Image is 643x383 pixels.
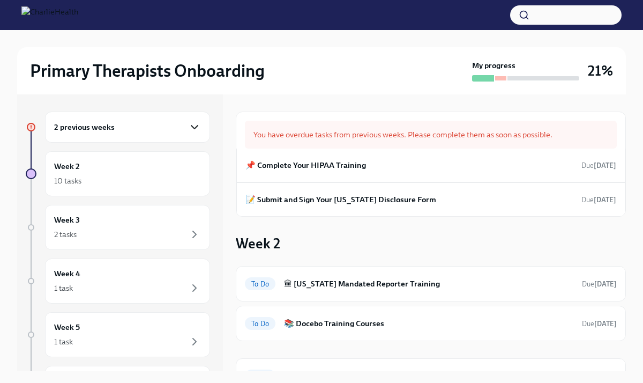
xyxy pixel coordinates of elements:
[245,191,616,208] a: 📝 Submit and Sign Your [US_STATE] Disclosure FormDue[DATE]
[594,320,617,328] strong: [DATE]
[284,278,573,290] h6: 🏛 [US_STATE] Mandated Reporter Training
[581,160,616,171] span: August 6th, 2025 09:00
[594,280,617,288] strong: [DATE]
[26,312,210,357] a: Week 51 task
[21,6,78,24] img: CharlieHealth
[581,195,616,205] span: August 8th, 2025 09:00
[54,160,80,172] h6: Week 2
[245,159,366,171] h6: 📌 Complete Your HIPAA Training
[582,319,617,329] span: August 19th, 2025 09:00
[581,196,616,204] span: Due
[582,371,617,381] span: August 16th, 2025 09:00
[54,283,73,293] div: 1 task
[245,275,617,292] a: To Do🏛 [US_STATE] Mandated Reporter TrainingDue[DATE]
[54,175,81,186] div: 10 tasks
[54,268,80,279] h6: Week 4
[245,157,616,173] a: 📌 Complete Your HIPAA TrainingDue[DATE]
[30,60,265,82] h2: Primary Therapists Onboarding
[236,234,280,253] h3: Week 2
[26,205,210,250] a: Week 32 tasks
[245,121,617,149] div: You have overdue tasks from previous weeks. Please complete them as soon as possible.
[594,161,616,170] strong: [DATE]
[26,151,210,196] a: Week 210 tasks
[245,280,275,288] span: To Do
[582,280,617,288] span: Due
[245,315,617,332] a: To Do📚 Docebo Training CoursesDue[DATE]
[45,112,210,143] div: 2 previous weeks
[588,61,613,80] h3: 21%
[581,161,616,170] span: Due
[54,121,115,133] h6: 2 previous weeks
[54,336,73,347] div: 1 task
[245,194,436,205] h6: 📝 Submit and Sign Your [US_STATE] Disclosure Form
[594,196,616,204] strong: [DATE]
[284,370,573,382] h6: Register in the [US_STATE] Fingerprint Portal
[54,229,77,240] div: 2 tasks
[582,320,617,328] span: Due
[582,279,617,289] span: August 15th, 2025 09:00
[54,321,80,333] h6: Week 5
[26,259,210,304] a: Week 41 task
[284,318,573,329] h6: 📚 Docebo Training Courses
[245,320,275,328] span: To Do
[54,214,80,226] h6: Week 3
[472,60,515,71] strong: My progress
